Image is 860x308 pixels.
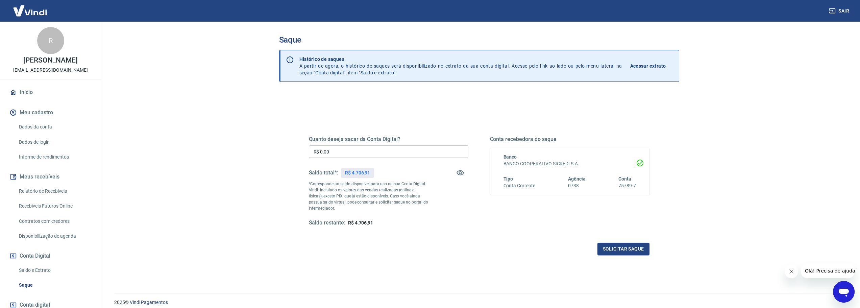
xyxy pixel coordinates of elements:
a: Saldo e Extrato [16,263,93,277]
p: 2025 © [114,299,844,306]
span: Banco [503,154,517,160]
p: *Corresponde ao saldo disponível para uso na sua Conta Digital Vindi. Incluindo os valores das ve... [309,181,428,211]
iframe: Fechar mensagem [785,265,798,278]
h3: Saque [279,35,679,45]
a: Disponibilização de agenda [16,229,93,243]
span: Tipo [503,176,513,182]
a: Informe de rendimentos [16,150,93,164]
h6: 75789-7 [618,182,636,189]
a: Vindi Pagamentos [130,300,168,305]
h6: Conta Corrente [503,182,535,189]
iframe: Mensagem da empresa [801,263,855,278]
a: Início [8,85,93,100]
a: Relatório de Recebíveis [16,184,93,198]
a: Dados de login [16,135,93,149]
p: Acessar extrato [630,63,666,69]
a: Recebíveis Futuros Online [16,199,93,213]
a: Acessar extrato [630,56,673,76]
iframe: Botão para abrir a janela de mensagens [833,281,855,303]
button: Conta Digital [8,248,93,263]
h6: 0738 [568,182,586,189]
span: Olá! Precisa de ajuda? [4,5,57,10]
p: [PERSON_NAME] [23,57,77,64]
button: Solicitar saque [597,243,649,255]
a: Contratos com credores [16,214,93,228]
h6: BANCO COOPERATIVO SICREDI S.A. [503,160,636,167]
button: Sair [828,5,852,17]
a: Dados da conta [16,120,93,134]
button: Meu cadastro [8,105,93,120]
p: Histórico de saques [299,56,622,63]
span: R$ 4.706,91 [348,220,373,226]
button: Meus recebíveis [8,169,93,184]
img: Vindi [8,0,52,21]
h5: Quanto deseja sacar da Conta Digital? [309,136,468,143]
p: [EMAIL_ADDRESS][DOMAIN_NAME] [13,67,88,74]
p: A partir de agora, o histórico de saques será disponibilizado no extrato da sua conta digital. Ac... [299,56,622,76]
h5: Saldo total*: [309,169,338,176]
h5: Saldo restante: [309,219,345,227]
p: R$ 4.706,91 [345,169,370,176]
div: R [37,27,64,54]
span: Conta [618,176,631,182]
a: Saque [16,278,93,292]
h5: Conta recebedora do saque [490,136,649,143]
span: Agência [568,176,586,182]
